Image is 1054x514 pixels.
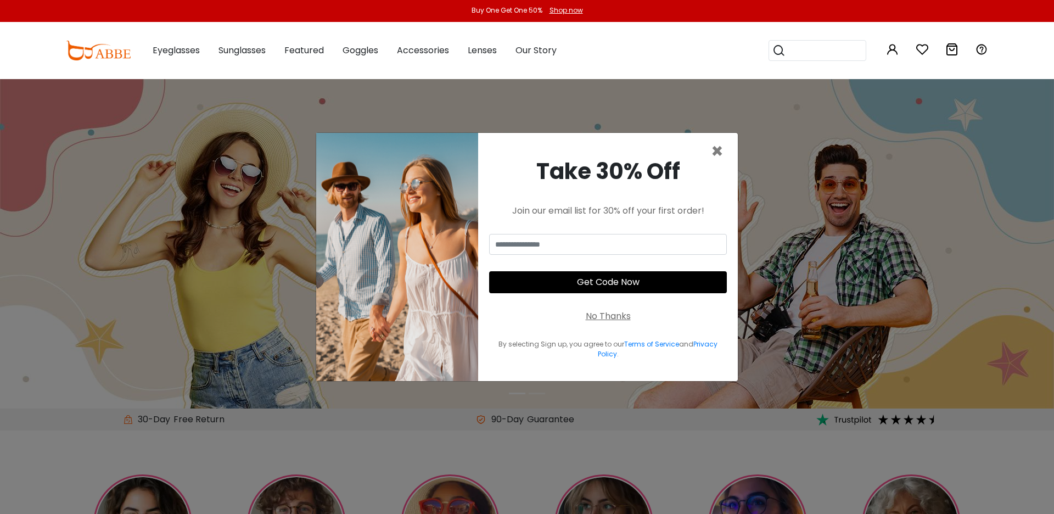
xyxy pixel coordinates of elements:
[218,44,266,57] span: Sunglasses
[515,44,557,57] span: Our Story
[489,204,727,217] div: Join our email list for 30% off your first order!
[711,142,724,161] button: Close
[468,44,497,57] span: Lenses
[316,133,478,381] img: welcome
[624,339,679,349] a: Terms of Service
[343,44,378,57] span: Goggles
[489,155,727,188] div: Take 30% Off
[711,137,724,165] span: ×
[586,310,631,323] div: No Thanks
[544,5,583,15] a: Shop now
[284,44,324,57] span: Featured
[489,339,727,359] div: By selecting Sign up, you agree to our and .
[489,271,727,293] button: Get Code Now
[550,5,583,15] div: Shop now
[598,339,718,359] a: Privacy Policy
[66,41,131,60] img: abbeglasses.com
[153,44,200,57] span: Eyeglasses
[397,44,449,57] span: Accessories
[472,5,542,15] div: Buy One Get One 50%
